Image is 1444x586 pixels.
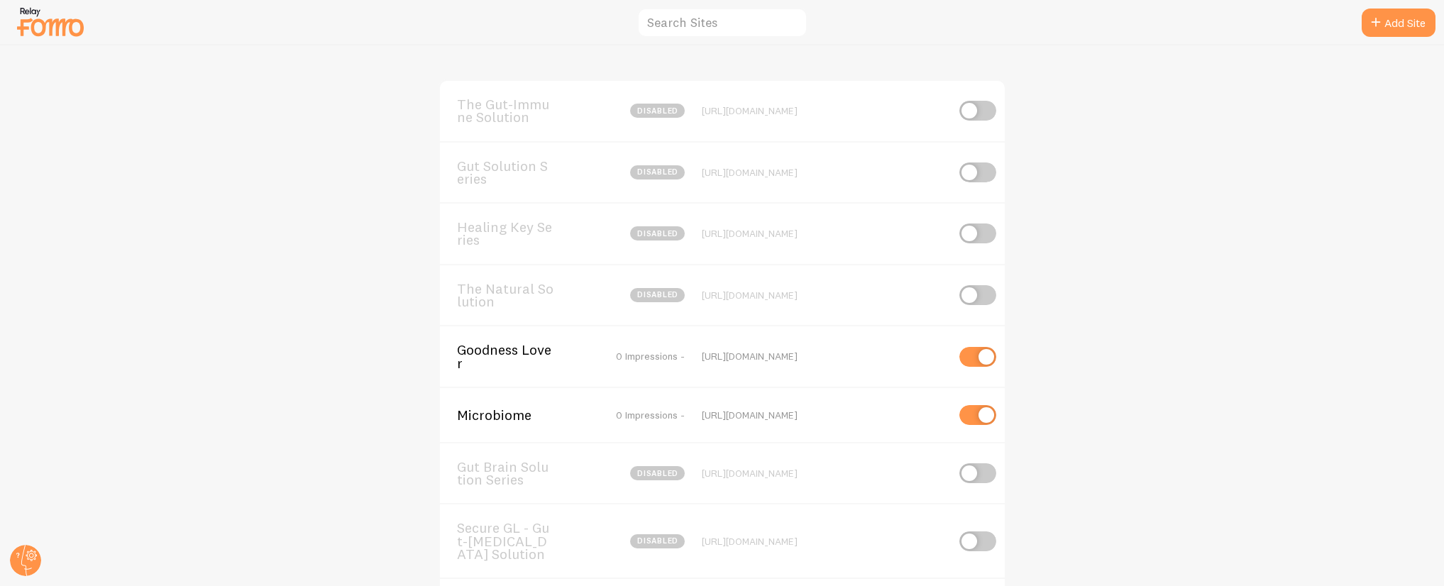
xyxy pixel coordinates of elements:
div: [URL][DOMAIN_NAME] [702,467,947,480]
div: [URL][DOMAIN_NAME] [702,535,947,548]
span: Secure GL - Gut-[MEDICAL_DATA] Solution [457,521,571,560]
div: [URL][DOMAIN_NAME] [702,409,947,421]
div: [URL][DOMAIN_NAME] [702,104,947,117]
span: The Gut-Immune Solution [457,98,571,124]
span: disabled [630,104,685,118]
span: disabled [630,534,685,548]
span: Gut Solution Series [457,160,571,186]
div: [URL][DOMAIN_NAME] [702,227,947,240]
span: Gut Brain Solution Series [457,460,571,487]
span: Healing Key Series [457,221,571,247]
span: disabled [630,466,685,480]
span: disabled [630,288,685,302]
span: 0 Impressions - [616,409,685,421]
div: [URL][DOMAIN_NAME] [702,350,947,363]
span: 0 Impressions - [616,350,685,363]
img: fomo-relay-logo-orange.svg [15,4,86,40]
span: disabled [630,226,685,241]
span: Microbiome [457,409,571,421]
span: disabled [630,165,685,179]
div: [URL][DOMAIN_NAME] [702,289,947,302]
span: The Natural Solution [457,282,571,309]
span: Goodness Lover [457,343,571,370]
div: [URL][DOMAIN_NAME] [702,166,947,179]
